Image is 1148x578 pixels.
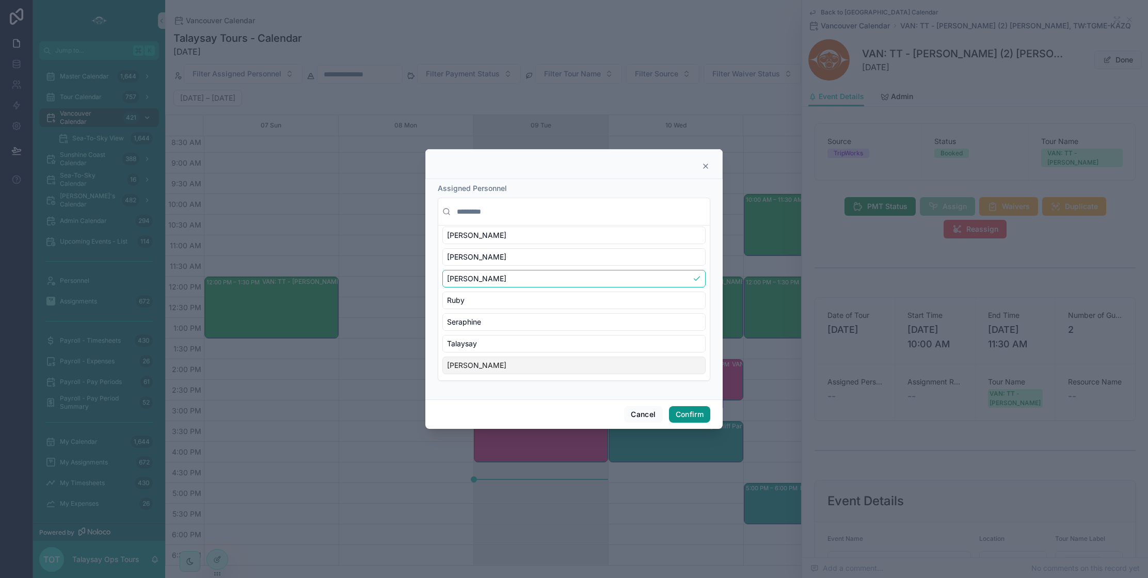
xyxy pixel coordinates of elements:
[447,339,477,349] span: Talaysay
[447,295,465,306] span: Ruby
[438,226,710,380] div: Suggestions
[447,360,506,371] span: [PERSON_NAME]
[447,317,481,327] span: Seraphine
[624,406,662,423] button: Cancel
[447,230,506,240] span: [PERSON_NAME]
[438,184,507,192] span: Assigned Personnel
[447,252,506,262] span: [PERSON_NAME]
[669,406,710,423] button: Confirm
[447,274,506,284] span: [PERSON_NAME]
